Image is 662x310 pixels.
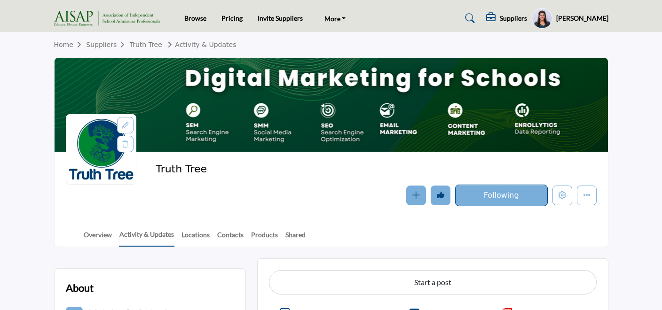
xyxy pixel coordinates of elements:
[532,8,552,29] button: Show hide supplier dropdown
[251,230,278,246] a: Products
[66,280,94,295] h2: About
[130,41,162,48] a: Truth Tree
[552,186,572,205] button: Edit company
[500,14,527,23] h5: Suppliers
[83,230,112,246] a: Overview
[117,117,134,133] div: Aspect Ratio:1:1,Size:400x400px
[577,186,597,205] button: More details
[156,163,414,175] h2: Truth Tree
[54,11,165,26] img: site Logo
[184,14,206,22] a: Browse
[181,230,210,246] a: Locations
[456,11,481,26] a: Search
[86,41,129,48] a: Suppliers
[258,14,303,22] a: Invite Suppliers
[318,12,353,25] a: More
[556,14,608,23] h5: [PERSON_NAME]
[285,230,306,246] a: Shared
[486,13,527,24] div: Suppliers
[54,41,87,48] a: Home
[119,229,174,247] a: Activity & Updates
[164,41,236,48] a: Activity & Updates
[431,186,450,205] button: Undo like
[455,185,548,206] button: Following
[217,230,244,246] a: Contacts
[221,14,243,22] a: Pricing
[269,270,597,294] button: Start a post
